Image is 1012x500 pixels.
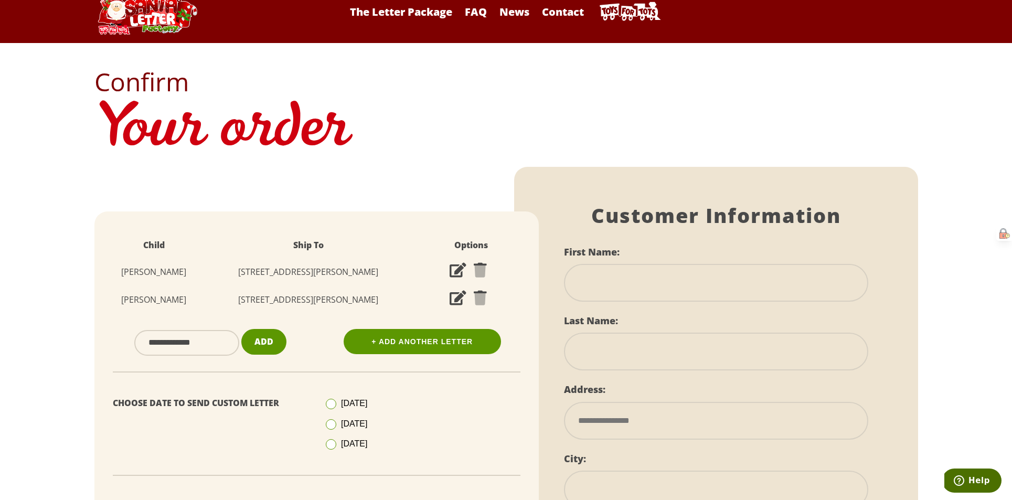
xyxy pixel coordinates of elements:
[105,286,203,314] td: [PERSON_NAME]
[241,329,286,355] button: Add
[203,258,414,286] td: [STREET_ADDRESS][PERSON_NAME]
[94,94,918,167] h1: Your order
[341,439,367,448] span: [DATE]
[203,232,414,258] th: Ship To
[564,314,618,327] label: Last Name:
[105,258,203,286] td: [PERSON_NAME]
[113,396,309,411] p: Choose Date To Send Custom Letter
[564,383,605,396] label: Address:
[105,232,203,258] th: Child
[537,5,589,19] a: Contact
[564,452,586,465] label: City:
[254,336,273,347] span: Add
[344,329,501,354] a: + Add Another Letter
[460,5,492,19] a: FAQ
[564,204,868,228] h1: Customer Information
[944,469,1002,495] iframe: Opens a widget where you can find more information
[494,5,535,19] a: News
[345,5,457,19] a: The Letter Package
[564,246,620,258] label: First Name:
[94,69,918,94] h2: Confirm
[341,399,367,408] span: [DATE]
[203,286,414,314] td: [STREET_ADDRESS][PERSON_NAME]
[999,228,1010,239] img: heZnHVL+J7nx0veNuBKvcDf6CljQZtEAf8CziJsKFg8H+YIPsfie9tl9173kYdNUAG8CiedCvmIf4fN5vbFLoYkFgAAAAASUV...
[341,419,367,428] span: [DATE]
[414,232,528,258] th: Options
